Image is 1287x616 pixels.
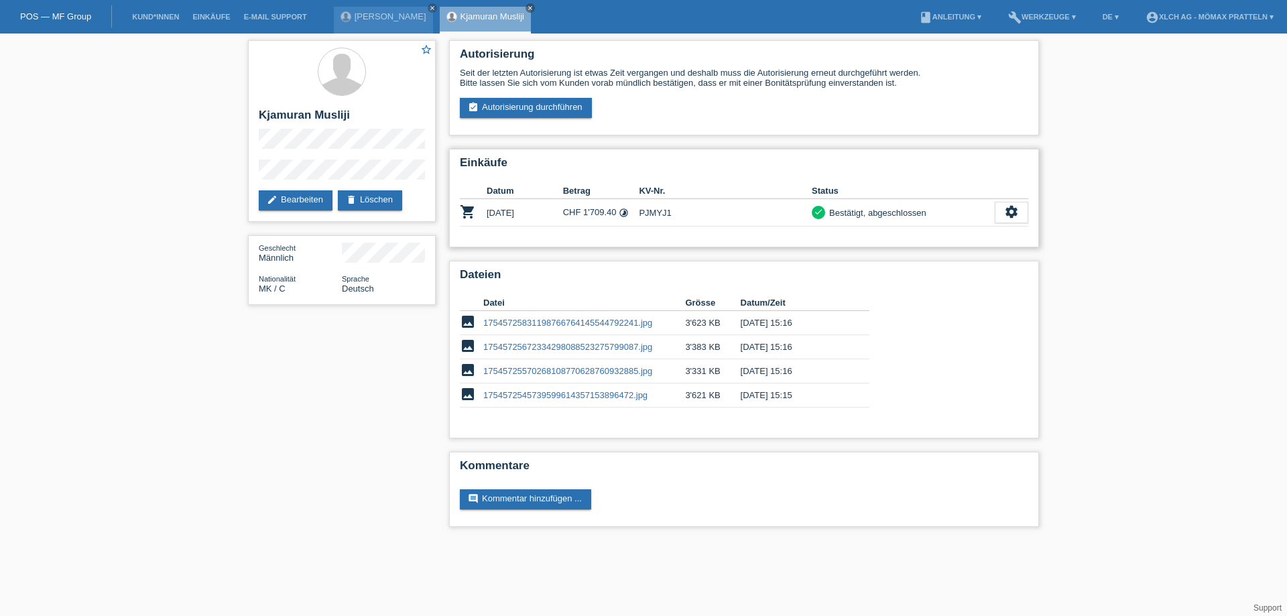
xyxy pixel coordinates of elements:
[259,284,286,294] span: Mazedonien / C / 14.07.1996
[741,335,851,359] td: [DATE] 15:16
[267,194,278,205] i: edit
[483,390,648,400] a: 1754572545739599614357153896472.jpg
[428,3,437,13] a: close
[461,11,524,21] a: Kjamuran Musliji
[460,362,476,378] i: image
[741,383,851,408] td: [DATE] 15:15
[1096,13,1125,21] a: DE ▾
[487,183,563,199] th: Datum
[259,244,296,252] span: Geschlecht
[460,156,1028,176] h2: Einkäufe
[342,275,369,283] span: Sprache
[460,204,476,220] i: POSP00025841
[460,314,476,330] i: image
[685,311,740,335] td: 3'623 KB
[685,359,740,383] td: 3'331 KB
[741,311,851,335] td: [DATE] 15:16
[355,11,426,21] a: [PERSON_NAME]
[919,11,932,24] i: book
[460,338,476,354] i: image
[825,206,926,220] div: Bestätigt, abgeschlossen
[125,13,186,21] a: Kund*innen
[259,190,332,210] a: editBearbeiten
[20,11,91,21] a: POS — MF Group
[1004,204,1019,219] i: settings
[741,359,851,383] td: [DATE] 15:16
[483,366,652,376] a: 17545725570268108770628760932885.jpg
[338,190,402,210] a: deleteLöschen
[186,13,237,21] a: Einkäufe
[639,183,812,199] th: KV-Nr.
[468,493,479,504] i: comment
[1139,13,1280,21] a: account_circleXLCH AG - Mömax Pratteln ▾
[812,183,995,199] th: Status
[483,295,685,311] th: Datei
[639,199,812,227] td: PJMYJ1
[526,3,535,13] a: close
[460,489,591,509] a: commentKommentar hinzufügen ...
[460,459,1028,479] h2: Kommentare
[460,48,1028,68] h2: Autorisierung
[237,13,314,21] a: E-Mail Support
[563,183,639,199] th: Betrag
[912,13,988,21] a: bookAnleitung ▾
[420,44,432,58] a: star_border
[468,102,479,113] i: assignment_turned_in
[460,268,1028,288] h2: Dateien
[741,295,851,311] th: Datum/Zeit
[460,68,1028,88] div: Seit der letzten Autorisierung ist etwas Zeit vergangen und deshalb muss die Autorisierung erneut...
[483,342,652,352] a: 17545725672334298088523275799087.jpg
[685,383,740,408] td: 3'621 KB
[346,194,357,205] i: delete
[619,208,629,218] i: 12 Raten
[259,109,425,129] h2: Kjamuran Musliji
[1001,13,1083,21] a: buildWerkzeuge ▾
[1008,11,1022,24] i: build
[685,295,740,311] th: Grösse
[420,44,432,56] i: star_border
[487,199,563,227] td: [DATE]
[429,5,436,11] i: close
[1146,11,1159,24] i: account_circle
[483,318,652,328] a: 17545725831198766764145544792241.jpg
[460,98,592,118] a: assignment_turned_inAutorisierung durchführen
[342,284,374,294] span: Deutsch
[259,243,342,263] div: Männlich
[685,335,740,359] td: 3'383 KB
[259,275,296,283] span: Nationalität
[563,199,639,227] td: CHF 1'709.40
[1253,603,1282,613] a: Support
[814,207,823,217] i: check
[527,5,534,11] i: close
[460,386,476,402] i: image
